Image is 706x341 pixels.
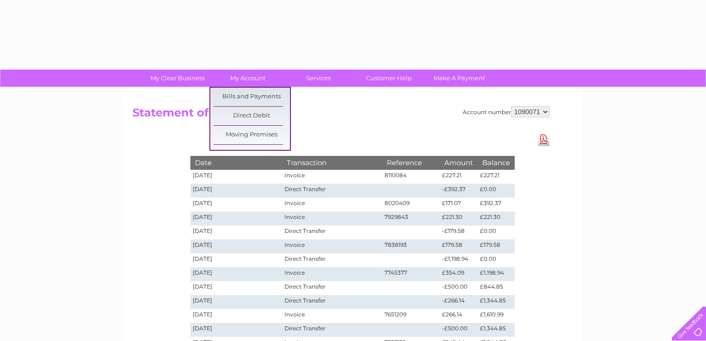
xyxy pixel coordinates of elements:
td: £266.14 [440,309,478,323]
td: £227.21 [440,170,478,184]
a: Download Pdf [538,133,549,146]
th: Transaction [282,156,382,169]
td: [DATE] [190,253,282,267]
td: [DATE] [190,267,282,281]
td: [DATE] [190,225,282,239]
a: Moving Premises [214,126,290,144]
td: -£500.00 [440,281,478,295]
td: £221.30 [440,212,478,225]
td: [DATE] [190,170,282,184]
div: Account number [463,106,549,117]
a: Direct Debit [214,107,290,125]
td: -£392.37 [440,184,478,198]
td: 8110084 [382,170,440,184]
td: [DATE] [190,198,282,212]
td: £0.00 [478,225,515,239]
a: E-Billing [214,145,290,163]
td: Invoice [282,267,382,281]
td: £179.58 [440,239,478,253]
h2: Statement of Accounts [132,106,549,124]
td: [DATE] [190,295,282,309]
a: Customer Help [351,70,427,87]
td: £1,344.85 [478,295,515,309]
td: £392.37 [478,198,515,212]
td: Direct Transfer [282,295,382,309]
td: 7745377 [382,267,440,281]
td: £179.58 [478,239,515,253]
td: £1,610.99 [478,309,515,323]
td: Invoice [282,170,382,184]
th: Amount [440,156,478,169]
td: £1,344.85 [478,323,515,337]
td: £227.21 [478,170,515,184]
td: £1,198.94 [478,267,515,281]
th: Reference [382,156,440,169]
td: [DATE] [190,309,282,323]
td: Invoice [282,198,382,212]
td: Direct Transfer [282,225,382,239]
td: £221.30 [478,212,515,225]
td: [DATE] [190,281,282,295]
a: Services [280,70,357,87]
td: £0.00 [478,184,515,198]
a: Bills and Payments [214,88,290,106]
td: -£500.00 [440,323,478,337]
a: My Clear Business [139,70,216,87]
td: [DATE] [190,212,282,225]
td: -£266.14 [440,295,478,309]
a: Make A Payment [421,70,498,87]
td: 7929843 [382,212,440,225]
td: -£1,198.94 [440,253,478,267]
td: Direct Transfer [282,323,382,337]
td: [DATE] [190,239,282,253]
td: £844.85 [478,281,515,295]
td: Invoice [282,309,382,323]
a: My Account [210,70,286,87]
td: [DATE] [190,184,282,198]
td: -£179.58 [440,225,478,239]
td: £171.07 [440,198,478,212]
td: 8020409 [382,198,440,212]
td: 7838193 [382,239,440,253]
td: Direct Transfer [282,253,382,267]
th: Date [190,156,282,169]
td: [DATE] [190,323,282,337]
td: Direct Transfer [282,184,382,198]
td: Invoice [282,212,382,225]
td: Invoice [282,239,382,253]
td: £354.09 [440,267,478,281]
td: £0.00 [478,253,515,267]
th: Balance [478,156,515,169]
td: Direct Transfer [282,281,382,295]
td: 7651209 [382,309,440,323]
